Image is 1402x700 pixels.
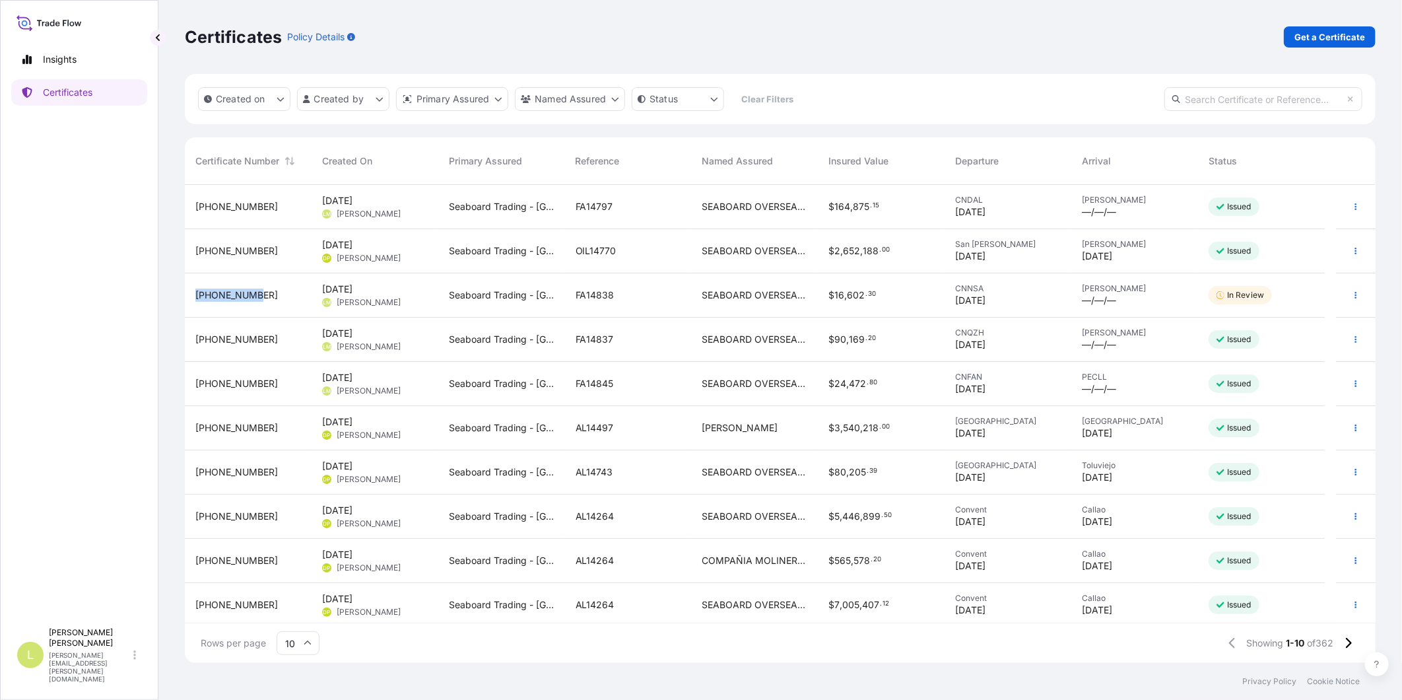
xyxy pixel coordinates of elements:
[1082,505,1187,515] span: Callao
[323,252,330,265] span: DP
[1082,239,1187,250] span: [PERSON_NAME]
[515,87,625,111] button: cargoOwner Filter options
[198,87,290,111] button: createdOn Filter options
[955,195,1061,205] span: CNDAL
[834,335,846,344] span: 90
[337,341,401,352] span: [PERSON_NAME]
[282,153,298,169] button: Sort
[287,30,345,44] p: Policy Details
[1082,283,1187,294] span: [PERSON_NAME]
[881,513,883,518] span: .
[828,379,834,388] span: $
[868,336,876,341] span: 20
[702,510,808,523] span: SEABOARD OVERSEAS [GEOGRAPHIC_DATA] S.A.
[1082,294,1116,307] span: —/—/—
[337,297,401,308] span: [PERSON_NAME]
[1082,382,1116,396] span: —/—/—
[828,155,888,168] span: Insured Value
[322,415,352,429] span: [DATE]
[868,292,876,297] span: 30
[955,505,1061,515] span: Convent
[863,246,879,256] span: 188
[337,386,401,396] span: [PERSON_NAME]
[322,283,352,296] span: [DATE]
[882,248,890,252] span: 00
[731,88,805,110] button: Clear Filters
[828,423,834,433] span: $
[322,548,352,561] span: [DATE]
[834,379,846,388] span: 24
[535,92,606,106] p: Named Assured
[702,333,808,346] span: SEABOARD OVERSEAS [GEOGRAPHIC_DATA] SAS
[840,600,842,610] span: ,
[576,155,620,168] span: Reference
[871,557,873,562] span: .
[873,557,881,562] span: 20
[185,26,282,48] p: Certificates
[849,335,865,344] span: 169
[702,421,778,435] span: [PERSON_NAME]
[322,592,352,606] span: [DATE]
[867,380,869,385] span: .
[576,244,617,258] span: OIL14770
[955,549,1061,559] span: Convent
[702,598,808,612] span: SEABOARD OVERSEAS [GEOGRAPHIC_DATA] S.A.
[337,518,401,529] span: [PERSON_NAME]
[851,556,853,565] span: ,
[322,460,352,473] span: [DATE]
[195,510,278,523] span: [PHONE_NUMBER]
[195,598,278,612] span: [PHONE_NUMBER]
[43,86,92,99] p: Certificates
[576,421,614,435] span: AL14497
[43,53,77,66] p: Insights
[867,469,869,473] span: .
[849,468,866,477] span: 205
[702,377,808,390] span: SEABOARD OVERSEAS [GEOGRAPHIC_DATA] S.A.
[882,425,890,429] span: 00
[955,283,1061,294] span: CNNSA
[449,333,554,346] span: Seaboard Trading - [GEOGRAPHIC_DATA]
[576,598,615,612] span: AL14264
[1227,334,1252,345] p: Issued
[449,289,554,302] span: Seaboard Trading - [GEOGRAPHIC_DATA]
[323,340,331,353] span: LM
[955,416,1061,427] span: [GEOGRAPHIC_DATA]
[337,563,401,573] span: [PERSON_NAME]
[834,246,840,256] span: 2
[1082,205,1116,219] span: —/—/—
[884,513,892,518] span: 50
[828,335,834,344] span: $
[27,648,34,662] span: L
[955,155,999,168] span: Departure
[195,466,278,479] span: [PHONE_NUMBER]
[449,200,554,213] span: Seaboard Trading - [GEOGRAPHIC_DATA]
[955,460,1061,471] span: [GEOGRAPHIC_DATA]
[1242,676,1296,687] p: Privacy Policy
[576,554,615,567] span: AL14264
[576,200,613,213] span: FA14797
[862,600,879,610] span: 407
[337,607,401,617] span: [PERSON_NAME]
[1082,250,1112,263] span: [DATE]
[955,328,1061,338] span: CNQZH
[1082,593,1187,604] span: Callao
[323,296,331,309] span: LM
[1082,559,1112,573] span: [DATE]
[863,423,879,433] span: 218
[828,600,834,610] span: $
[449,466,554,479] span: Seaboard Trading - [GEOGRAPHIC_DATA]
[337,430,401,440] span: [PERSON_NAME]
[1082,328,1187,338] span: [PERSON_NAME]
[828,291,834,300] span: $
[828,202,834,211] span: $
[834,556,851,565] span: 565
[828,246,834,256] span: $
[1209,155,1237,168] span: Status
[955,515,985,528] span: [DATE]
[834,423,840,433] span: 3
[396,87,508,111] button: distributor Filter options
[860,512,863,521] span: ,
[844,291,847,300] span: ,
[1284,26,1376,48] a: Get a Certificate
[859,600,862,610] span: ,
